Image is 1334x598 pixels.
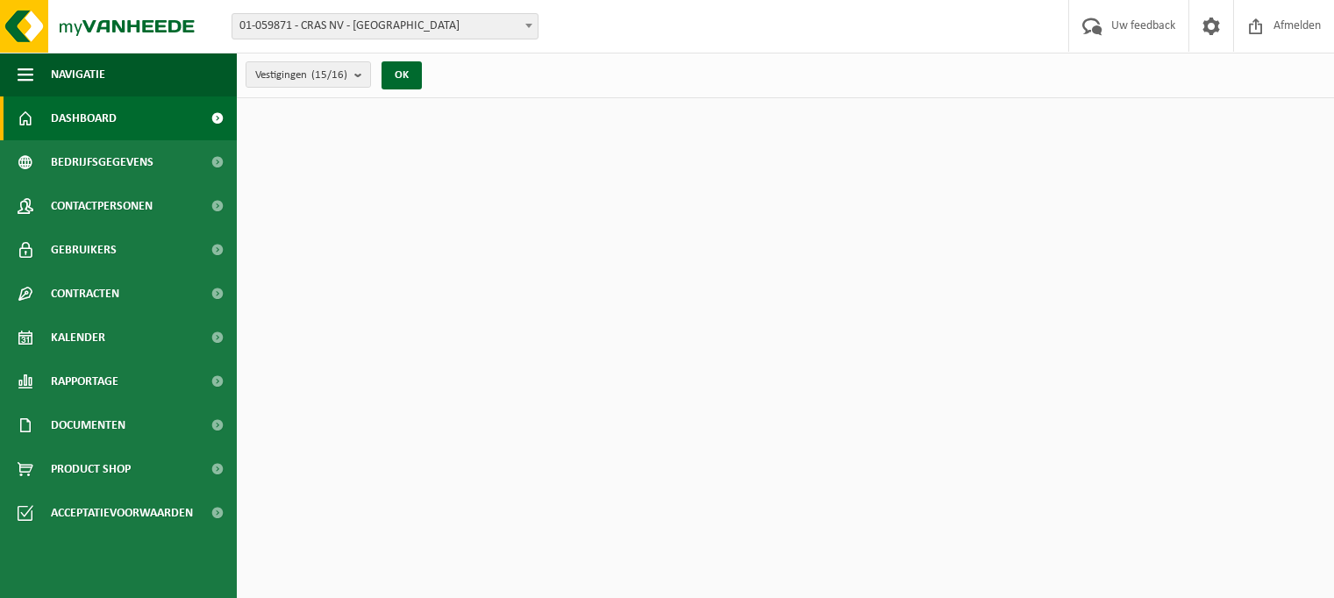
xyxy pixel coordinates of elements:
count: (15/16) [311,69,347,81]
span: Gebruikers [51,228,117,272]
span: Navigatie [51,53,105,96]
span: Contactpersonen [51,184,153,228]
button: OK [382,61,422,89]
span: Contracten [51,272,119,316]
span: Kalender [51,316,105,360]
span: Documenten [51,403,125,447]
button: Vestigingen(15/16) [246,61,371,88]
span: 01-059871 - CRAS NV - WAREGEM [232,14,538,39]
span: Bedrijfsgegevens [51,140,153,184]
span: Vestigingen [255,62,347,89]
span: Rapportage [51,360,118,403]
span: Acceptatievoorwaarden [51,491,193,535]
span: Product Shop [51,447,131,491]
span: 01-059871 - CRAS NV - WAREGEM [232,13,539,39]
span: Dashboard [51,96,117,140]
